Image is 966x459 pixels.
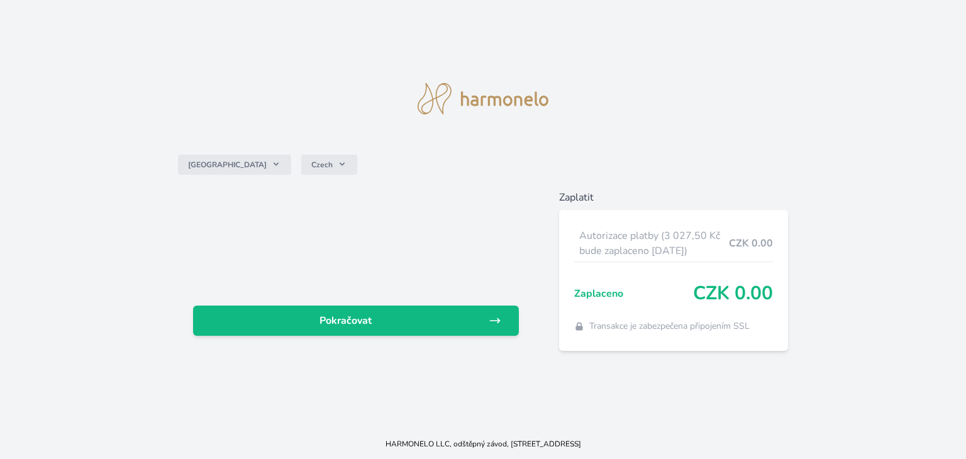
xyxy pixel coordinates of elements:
[418,83,548,114] img: logo.svg
[579,228,729,258] span: Autorizace platby (3 027,50 Kč bude zaplaceno [DATE])
[729,236,773,251] span: CZK 0.00
[193,306,519,336] a: Pokračovat
[574,286,693,301] span: Zaplaceno
[188,160,267,170] span: [GEOGRAPHIC_DATA]
[311,160,333,170] span: Czech
[589,320,750,333] span: Transakce je zabezpečena připojením SSL
[559,190,788,205] h6: Zaplatit
[178,155,291,175] button: [GEOGRAPHIC_DATA]
[301,155,357,175] button: Czech
[693,282,773,305] span: CZK 0.00
[203,313,489,328] span: Pokračovat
